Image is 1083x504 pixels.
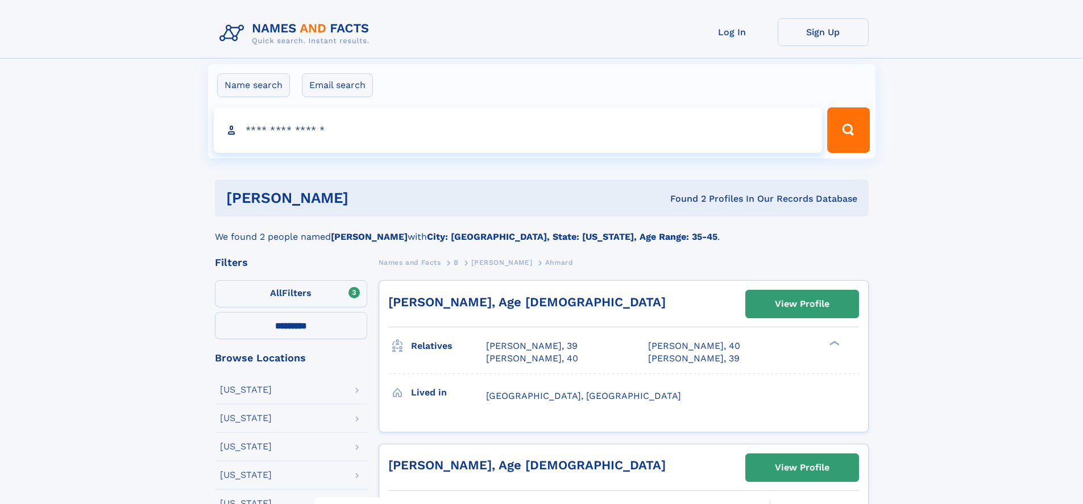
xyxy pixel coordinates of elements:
[746,454,858,481] a: View Profile
[545,259,574,266] span: Ahmard
[214,107,823,153] input: search input
[379,255,441,269] a: Names and Facts
[220,385,272,394] div: [US_STATE]
[486,340,578,352] a: [PERSON_NAME], 39
[302,73,373,97] label: Email search
[509,193,857,205] div: Found 2 Profiles In Our Records Database
[454,259,459,266] span: B
[775,291,829,317] div: View Profile
[454,255,459,269] a: B
[388,295,666,309] a: [PERSON_NAME], Age [DEMOGRAPHIC_DATA]
[648,352,740,365] a: [PERSON_NAME], 39
[827,107,869,153] button: Search Button
[486,352,578,365] a: [PERSON_NAME], 40
[687,18,778,46] a: Log In
[471,255,532,269] a: [PERSON_NAME]
[220,414,272,423] div: [US_STATE]
[827,340,840,347] div: ❯
[217,73,290,97] label: Name search
[411,336,486,356] h3: Relatives
[411,383,486,402] h3: Lived in
[215,280,367,307] label: Filters
[486,390,681,401] span: [GEOGRAPHIC_DATA], [GEOGRAPHIC_DATA]
[648,340,740,352] a: [PERSON_NAME], 40
[220,442,272,451] div: [US_STATE]
[775,455,829,481] div: View Profile
[270,288,282,298] span: All
[220,470,272,480] div: [US_STATE]
[778,18,869,46] a: Sign Up
[331,231,408,242] b: [PERSON_NAME]
[427,231,717,242] b: City: [GEOGRAPHIC_DATA], State: [US_STATE], Age Range: 35-45
[226,191,509,205] h1: [PERSON_NAME]
[746,290,858,318] a: View Profile
[388,458,666,472] a: [PERSON_NAME], Age [DEMOGRAPHIC_DATA]
[215,216,869,244] div: We found 2 people named with .
[215,257,367,268] div: Filters
[471,259,532,266] span: [PERSON_NAME]
[215,18,379,49] img: Logo Names and Facts
[215,353,367,363] div: Browse Locations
